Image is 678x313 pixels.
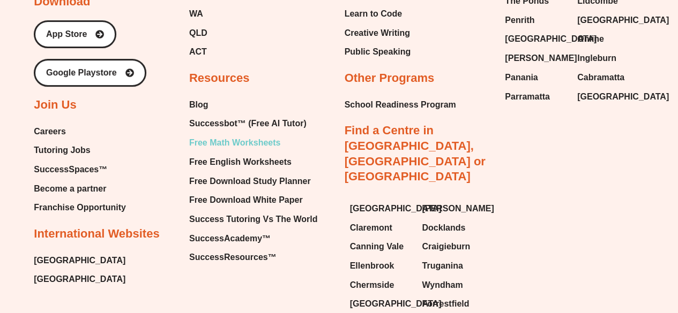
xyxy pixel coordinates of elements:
a: [GEOGRAPHIC_DATA] [34,271,125,287]
a: ACT [189,44,281,60]
span: Truganina [422,258,463,274]
span: Panania [505,70,538,86]
a: App Store [34,20,116,48]
a: Find a Centre in [GEOGRAPHIC_DATA], [GEOGRAPHIC_DATA] or [GEOGRAPHIC_DATA] [345,124,486,183]
a: Parramatta [505,89,567,105]
a: Free Download White Paper [189,192,317,208]
a: Success Tutoring Vs The World [189,211,317,227]
a: SuccessAcademy™ [189,231,317,247]
span: QLD [189,25,207,41]
a: Ingleburn [577,50,639,66]
span: Wyndham [422,277,463,293]
a: Claremont [350,220,412,236]
a: School Readiness Program [345,97,456,113]
a: [PERSON_NAME] [422,201,483,217]
a: Craigieburn [422,239,483,255]
span: Free English Worksheets [189,154,292,170]
a: Cabramatta [577,70,639,86]
span: SuccessAcademy™ [189,231,271,247]
h2: Resources [189,71,250,86]
a: Canning Vale [350,239,412,255]
a: Google Playstore [34,59,146,87]
a: SuccessResources™ [189,249,317,265]
a: Chermside [350,277,412,293]
a: Successbot™ (Free AI Tutor) [189,116,317,132]
a: Blog [189,97,317,113]
span: Blog [189,97,208,113]
span: Free Download White Paper [189,192,303,208]
a: WA [189,6,281,22]
a: Free Download Study Planner [189,173,317,189]
span: Tutoring Jobs [34,142,90,158]
span: [PERSON_NAME] [422,201,494,217]
span: Penrith [505,12,534,28]
a: Free English Worksheets [189,154,317,170]
span: Online [577,31,604,47]
span: Careers [34,124,66,140]
a: QLD [189,25,281,41]
span: Claremont [350,220,392,236]
span: [GEOGRAPHIC_DATA] [505,31,597,47]
a: Ellenbrook [350,258,412,274]
a: [GEOGRAPHIC_DATA] [34,253,125,269]
a: Online [577,31,639,47]
a: Free Math Worksheets [189,135,317,151]
span: ACT [189,44,207,60]
a: Panania [505,70,567,86]
span: Forrestfield [422,296,469,312]
a: Penrith [505,12,567,28]
a: Learn to Code [345,6,411,22]
span: SuccessSpaces™ [34,162,107,178]
a: Truganina [422,258,483,274]
span: Craigieburn [422,239,470,255]
span: Cabramatta [577,70,624,86]
h2: International Websites [34,226,159,242]
span: Ellenbrook [350,258,394,274]
a: Public Speaking [345,44,411,60]
span: Canning Vale [350,239,404,255]
span: Docklands [422,220,465,236]
span: Ingleburn [577,50,616,66]
a: [GEOGRAPHIC_DATA] [350,201,412,217]
span: WA [189,6,203,22]
span: [GEOGRAPHIC_DATA] [577,12,669,28]
a: Wyndham [422,277,483,293]
a: [GEOGRAPHIC_DATA] [577,89,639,105]
a: Tutoring Jobs [34,142,126,158]
a: SuccessSpaces™ [34,162,126,178]
span: Chermside [350,277,394,293]
a: Careers [34,124,126,140]
a: Become a partner [34,181,126,197]
a: [GEOGRAPHIC_DATA] [350,296,412,312]
span: SuccessResources™ [189,249,277,265]
a: [GEOGRAPHIC_DATA] [577,12,639,28]
a: [GEOGRAPHIC_DATA] [505,31,567,47]
iframe: Chat Widget [500,192,678,313]
a: Forrestfield [422,296,483,312]
h2: Other Programs [345,71,435,86]
span: Free Math Worksheets [189,135,280,151]
span: [PERSON_NAME] [505,50,577,66]
span: Become a partner [34,181,106,197]
a: [PERSON_NAME] [505,50,567,66]
span: Successbot™ (Free AI Tutor) [189,116,307,132]
span: Free Download Study Planner [189,173,311,189]
span: Learn to Code [345,6,403,22]
a: Creative Writing [345,25,411,41]
h2: Join Us [34,97,76,113]
span: Creative Writing [345,25,410,41]
span: Google Playstore [46,68,117,77]
span: App Store [46,30,87,39]
a: Docklands [422,220,483,236]
span: Parramatta [505,89,550,105]
span: [GEOGRAPHIC_DATA] [350,296,442,312]
span: [GEOGRAPHIC_DATA] [350,201,442,217]
a: Franchise Opportunity [34,200,126,216]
